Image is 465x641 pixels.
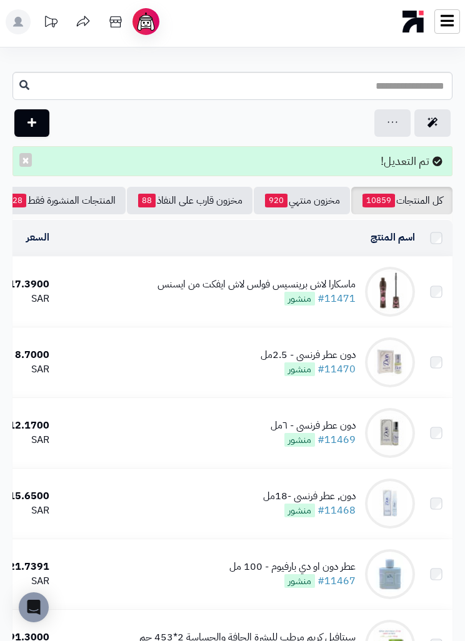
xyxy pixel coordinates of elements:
[138,194,156,207] span: 88
[284,433,315,447] span: منشور
[261,348,356,362] div: دون عطر فرنسي - 2.5مل
[317,291,356,306] a: #11471
[2,560,49,574] div: 21.7391
[229,560,356,574] div: عطر دون او دي بارفيوم - 100 مل
[19,153,32,167] button: ×
[402,7,424,36] img: logo-mobile.png
[2,489,49,504] div: 15.6500
[265,194,287,207] span: 920
[12,146,452,176] div: تم التعديل!
[2,277,49,292] div: 17.3900
[284,292,315,306] span: منشور
[271,419,356,433] div: دون عطر فرنسي - ٦مل
[362,194,395,207] span: 10859
[2,348,49,362] div: 8.7000
[19,592,49,622] div: Open Intercom Messenger
[351,187,452,214] a: كل المنتجات10859
[135,11,157,32] img: ai-face.png
[317,362,356,377] a: #11470
[2,292,49,306] div: SAR
[365,479,415,529] img: دون, عطر فرنسي -18مل
[365,267,415,317] img: ماسكارا لاش برينسيس فولس لاش ايفكت من ايسنس
[157,277,356,292] div: ماسكارا لاش برينسيس فولس لاش ايفكت من ايسنس
[284,362,315,376] span: منشور
[317,432,356,447] a: #11469
[2,574,49,589] div: SAR
[371,230,415,245] a: اسم المنتج
[35,9,66,37] a: تحديثات المنصة
[284,574,315,588] span: منشور
[365,337,415,387] img: دون عطر فرنسي - 2.5مل
[26,230,49,245] a: السعر
[254,187,350,214] a: مخزون منتهي920
[2,433,49,447] div: SAR
[365,549,415,599] img: عطر دون او دي بارفيوم - 100 مل
[2,419,49,433] div: 12.1700
[365,408,415,458] img: دون عطر فرنسي - ٦مل
[317,503,356,518] a: #11468
[317,574,356,589] a: #11467
[127,187,252,214] a: مخزون قارب على النفاذ88
[284,504,315,517] span: منشور
[263,489,356,504] div: دون, عطر فرنسي -18مل
[2,362,49,377] div: SAR
[2,504,49,518] div: SAR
